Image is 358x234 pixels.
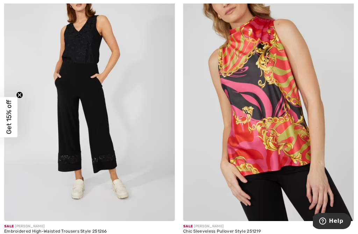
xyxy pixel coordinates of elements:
span: Sale [183,224,193,228]
button: Close teaser [16,91,23,98]
div: [PERSON_NAME] [4,224,175,229]
div: Embroidered High-Waisted Trousers Style 251266 [4,229,175,234]
div: Chic Sleeveless Pullover Style 251219 [183,229,354,234]
span: Get 15% off [5,100,13,134]
div: [PERSON_NAME] [183,224,354,229]
iframe: Opens a widget where you can find more information [313,213,351,231]
span: Sale [4,224,14,228]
